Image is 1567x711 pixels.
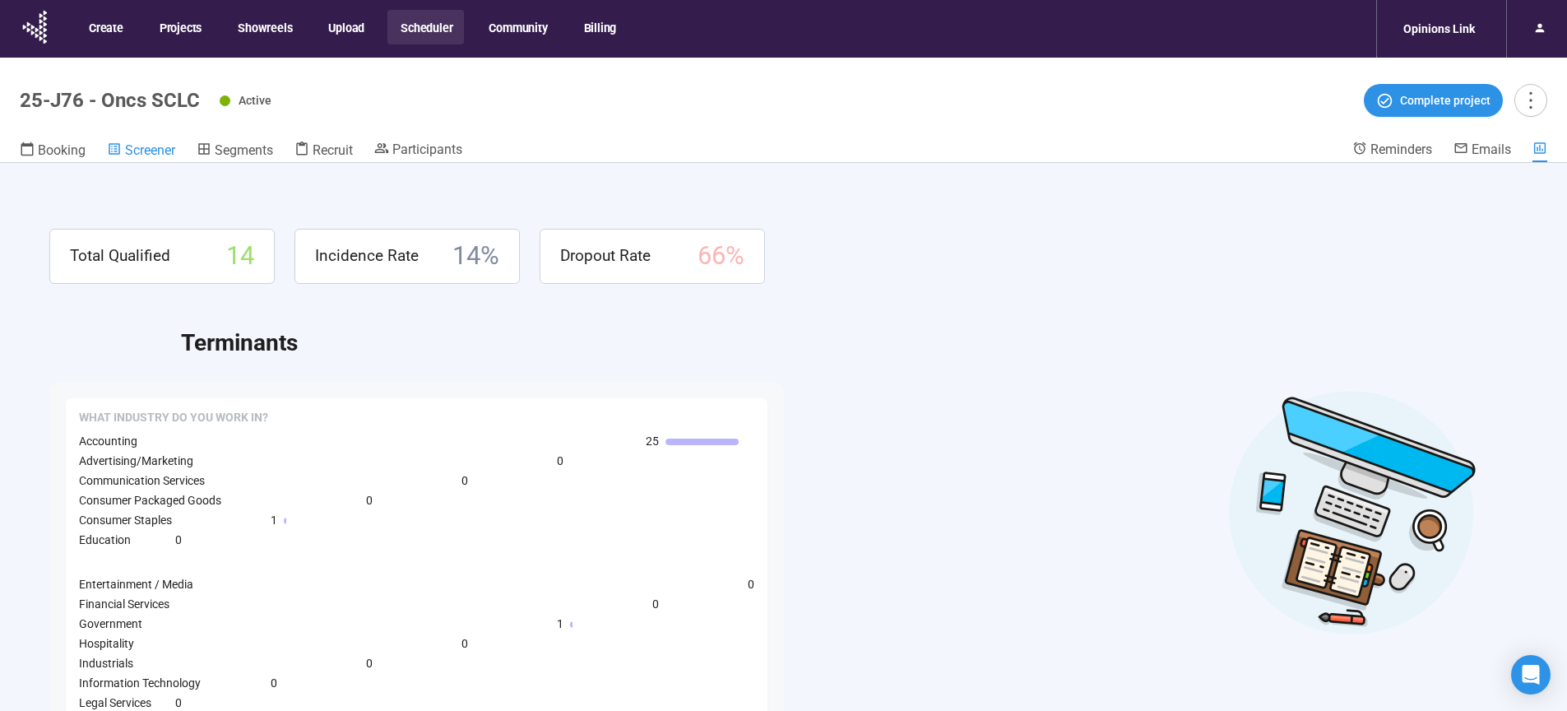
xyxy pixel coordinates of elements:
[79,696,151,709] span: Legal Services
[557,452,563,470] span: 0
[461,634,468,653] span: 0
[374,141,462,160] a: Participants
[571,10,628,44] button: Billing
[226,236,254,276] span: 14
[38,142,86,158] span: Booking
[79,617,142,630] span: Government
[1228,388,1477,636] img: Desktop work notes
[70,244,170,268] span: Total Qualified
[366,491,373,509] span: 0
[1472,142,1511,157] span: Emails
[79,454,193,467] span: Advertising/Marketing
[125,142,175,158] span: Screener
[315,10,376,44] button: Upload
[1519,89,1542,111] span: more
[107,141,175,162] a: Screener
[652,595,659,613] span: 0
[366,654,373,672] span: 0
[76,10,135,44] button: Create
[294,141,353,162] a: Recruit
[1514,84,1547,117] button: more
[1511,655,1551,695] div: Open Intercom Messenger
[313,142,353,158] span: Recruit
[239,94,271,107] span: Active
[1352,141,1432,160] a: Reminders
[392,142,462,157] span: Participants
[181,325,1518,361] h2: Terminants
[79,434,137,448] span: Accounting
[79,474,205,487] span: Communication Services
[79,578,193,591] span: Entertainment / Media
[79,637,134,650] span: Hospitality
[698,236,744,276] span: 66 %
[1370,142,1432,157] span: Reminders
[1400,91,1491,109] span: Complete project
[315,244,419,268] span: Incidence Rate
[271,674,277,692] span: 0
[646,432,659,450] span: 25
[79,410,268,426] span: What Industry do you work in?
[1393,13,1485,44] div: Opinions Link
[175,531,182,549] span: 0
[560,244,651,268] span: Dropout Rate
[557,615,563,633] span: 1
[387,10,464,44] button: Scheduler
[1364,84,1503,117] button: Complete project
[475,10,559,44] button: Community
[79,676,201,690] span: Information Technology
[146,10,213,44] button: Projects
[748,575,754,593] span: 0
[1453,141,1511,160] a: Emails
[79,494,221,507] span: Consumer Packaged Goods
[461,472,468,490] span: 0
[20,141,86,162] a: Booking
[79,513,172,527] span: Consumer Staples
[452,236,499,276] span: 14 %
[215,142,273,158] span: Segments
[271,511,277,529] span: 1
[79,657,133,670] span: Industrials
[197,141,273,162] a: Segments
[225,10,304,44] button: Showreels
[79,533,131,546] span: Education
[79,597,169,611] span: Financial Services
[20,89,200,112] h1: 25-J76 - Oncs SCLC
